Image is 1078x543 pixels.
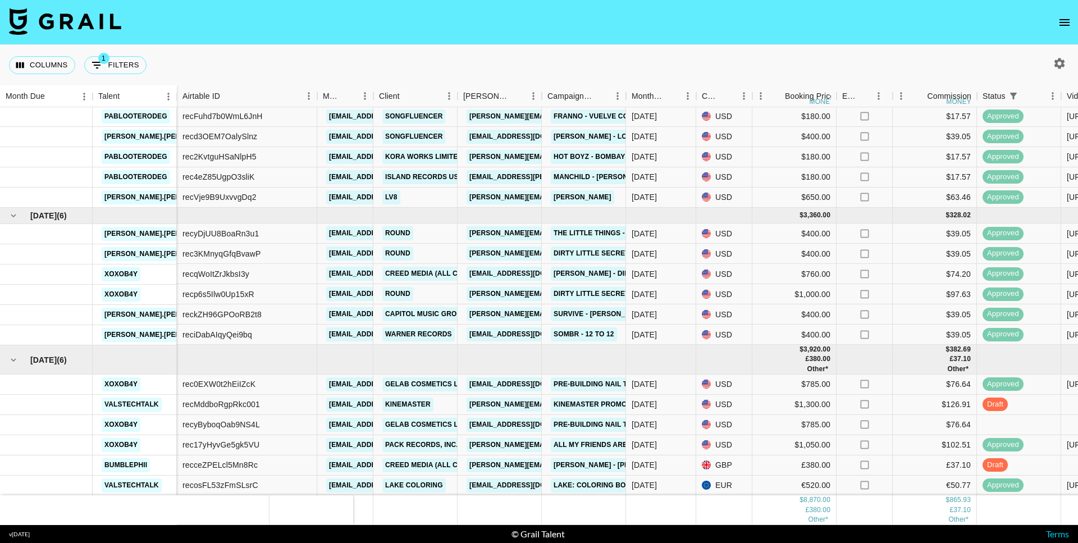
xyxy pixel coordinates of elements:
a: [PERSON_NAME] - [PERSON_NAME] [551,458,678,472]
div: $76.64 [893,375,977,395]
button: Menu [736,88,752,104]
a: Island Records US [382,170,462,184]
a: [PERSON_NAME].[PERSON_NAME] [102,247,225,261]
div: USD [696,188,752,208]
button: Show filters [1006,88,1021,104]
div: $39.05 [893,304,977,325]
a: Capitol Music Group [382,307,469,321]
span: approved [983,480,1024,491]
a: valstechtalk [102,398,162,412]
button: Menu [609,88,626,104]
div: $17.57 [893,147,977,167]
span: approved [983,192,1024,203]
button: Menu [679,88,696,104]
div: £380.00 [752,455,837,476]
div: USD [696,147,752,167]
div: USD [696,127,752,147]
div: Jun '25 [632,151,657,162]
a: Pre-Building Nail Tips [551,418,641,432]
div: $17.57 [893,167,977,188]
div: Jun '25 [632,131,657,142]
a: Survive - [PERSON_NAME] [551,307,650,321]
div: Jun '25 [632,191,657,203]
button: Menu [870,88,887,104]
div: Jul '25 [632,268,657,280]
a: [PERSON_NAME] - Die Your Daughter [551,267,694,281]
div: recp6s5Ilw0Up15xR [182,289,254,300]
div: 865.93 [949,495,971,505]
div: Booker [458,85,542,107]
button: Menu [300,88,317,104]
div: $39.05 [893,244,977,264]
div: USD [696,304,752,325]
a: [EMAIL_ADDRESS][DOMAIN_NAME] [326,458,452,472]
a: [EMAIL_ADDRESS][DOMAIN_NAME] [326,418,452,432]
div: $102.51 [893,435,977,455]
button: Sort [509,88,525,104]
a: dirty little secret - all the American rejects [551,287,739,301]
div: Expenses: Remove Commission? [837,85,893,107]
div: $180.00 [752,107,837,127]
div: $785.00 [752,415,837,435]
a: Round [382,226,413,240]
a: [PERSON_NAME].[PERSON_NAME] [102,130,225,144]
div: GBP [696,455,752,476]
div: v [DATE] [9,531,30,538]
a: xoxob4y [102,438,140,452]
span: approved [983,248,1024,259]
div: 1 active filter [1006,88,1021,104]
div: £ [949,505,953,515]
div: $1,000.00 [752,284,837,304]
a: xoxob4y [102,418,140,432]
button: Sort [769,88,785,104]
a: Pre-Building Nail Tips [551,377,641,391]
a: [EMAIL_ADDRESS][DOMAIN_NAME] [326,287,452,301]
div: $ [946,211,950,220]
a: KORA WORKS LIMITED [382,150,465,164]
div: reckZH96GPOoRB2t8 [182,309,262,320]
div: £37.10 [893,455,977,476]
span: approved [983,379,1024,390]
div: $400.00 [752,223,837,244]
a: [PERSON_NAME][EMAIL_ADDRESS][PERSON_NAME][DOMAIN_NAME] [467,458,707,472]
div: Campaign (Type) [547,85,593,107]
a: [EMAIL_ADDRESS][DOMAIN_NAME] [326,398,452,412]
a: [EMAIL_ADDRESS][DOMAIN_NAME] [467,478,592,492]
div: Jul '25 [632,248,657,259]
span: [DATE] [30,354,57,366]
div: USD [696,435,752,455]
a: [EMAIL_ADDRESS][DOMAIN_NAME] [326,307,452,321]
a: [PERSON_NAME].[PERSON_NAME] [102,328,225,342]
div: USD [696,223,752,244]
div: $39.05 [893,325,977,345]
a: Terms [1046,528,1069,539]
span: approved [983,228,1024,239]
a: [EMAIL_ADDRESS][PERSON_NAME][DOMAIN_NAME] [467,170,650,184]
div: [PERSON_NAME] [463,85,509,107]
a: Creed Media (All Campaigns) [382,458,499,472]
div: £ [806,354,810,364]
a: [EMAIL_ADDRESS][DOMAIN_NAME] [467,130,592,144]
div: Aug '25 [632,480,657,491]
a: pablooterodeg [102,170,170,184]
a: Round [382,247,413,261]
a: [EMAIL_ADDRESS][DOMAIN_NAME] [326,130,452,144]
div: Client [373,85,458,107]
span: € 520.00 [808,515,828,523]
a: [EMAIL_ADDRESS][DOMAIN_NAME] [326,190,452,204]
button: Menu [525,88,542,104]
div: 8,870.00 [803,495,830,505]
a: dirty little secret - all the American rejects [551,247,739,261]
div: $400.00 [752,304,837,325]
div: Campaign (Type) [542,85,626,107]
button: open drawer [1053,11,1076,34]
div: $17.57 [893,107,977,127]
div: $76.64 [893,415,977,435]
span: approved [983,309,1024,320]
button: Select columns [9,56,75,74]
div: Jul '25 [632,329,657,340]
div: 382.69 [949,345,971,354]
a: [EMAIL_ADDRESS][DOMAIN_NAME] [326,327,452,341]
a: bumblephii [102,458,150,472]
div: USD [696,244,752,264]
